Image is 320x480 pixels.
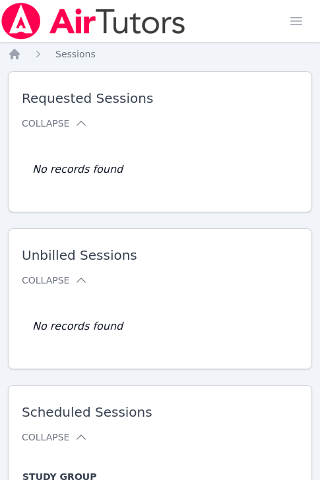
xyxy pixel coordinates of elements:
td: No records found [22,297,123,355]
span: Scheduled Sessions [22,404,298,420]
nav: Breadcrumb [8,47,312,61]
button: Collapse [22,274,88,287]
span: Unbilled Sessions [22,247,298,263]
button: Collapse [22,431,88,444]
td: No records found [22,140,123,198]
a: Sessions [55,47,96,61]
span: Sessions [55,49,96,59]
span: Requested Sessions [22,90,298,106]
button: Collapse [22,117,88,130]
